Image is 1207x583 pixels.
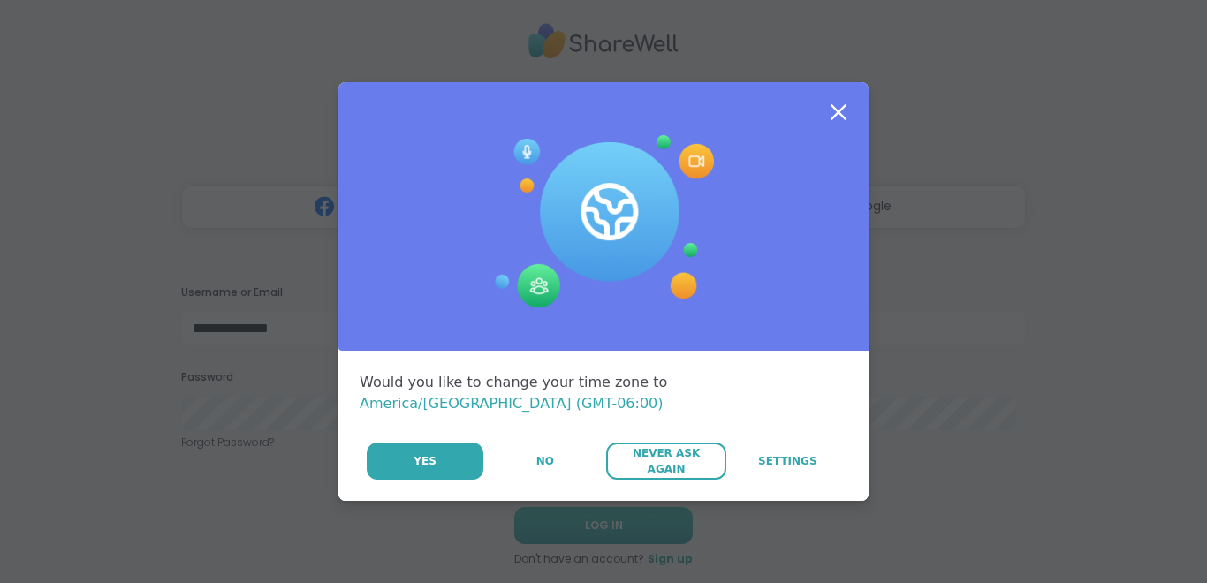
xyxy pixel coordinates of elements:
[728,443,847,480] a: Settings
[414,453,436,469] span: Yes
[615,445,717,477] span: Never Ask Again
[536,453,554,469] span: No
[493,135,714,308] img: Session Experience
[360,372,847,414] div: Would you like to change your time zone to
[360,395,664,412] span: America/[GEOGRAPHIC_DATA] (GMT-06:00)
[758,453,817,469] span: Settings
[606,443,725,480] button: Never Ask Again
[367,443,483,480] button: Yes
[485,443,604,480] button: No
